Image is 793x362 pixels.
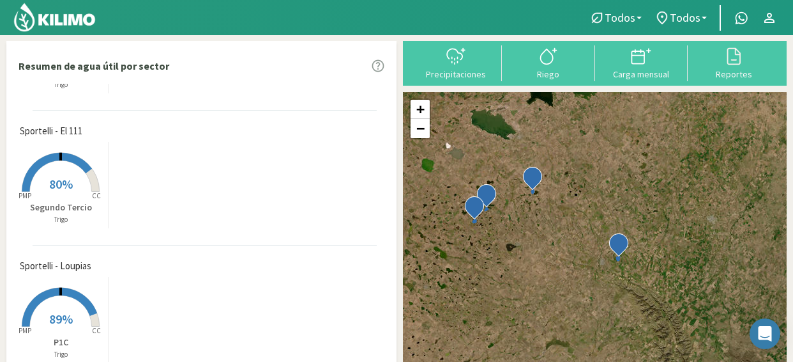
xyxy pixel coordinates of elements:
[49,311,73,327] span: 89%
[20,259,91,274] span: Sportelli - Loupias
[19,191,31,200] tspan: PMP
[750,319,780,349] div: Open Intercom Messenger
[599,70,684,79] div: Carga mensual
[670,11,700,24] span: Todos
[13,2,96,33] img: Kilimo
[688,45,780,79] button: Reportes
[93,326,102,335] tspan: CC
[605,11,635,24] span: Todos
[49,176,73,192] span: 80%
[502,45,594,79] button: Riego
[19,58,169,74] p: Resumen de agua útil por sector
[691,70,776,79] div: Reportes
[13,79,109,90] p: Trigo
[93,191,102,200] tspan: CC
[20,124,82,139] span: Sportelli - El 111
[13,349,109,360] p: Trigo
[13,201,109,214] p: Segundo Tercio
[595,45,688,79] button: Carga mensual
[409,45,502,79] button: Precipitaciones
[413,70,498,79] div: Precipitaciones
[19,326,31,335] tspan: PMP
[411,100,430,119] a: Zoom in
[506,70,591,79] div: Riego
[411,119,430,138] a: Zoom out
[13,336,109,349] p: P1C
[13,214,109,225] p: Trigo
